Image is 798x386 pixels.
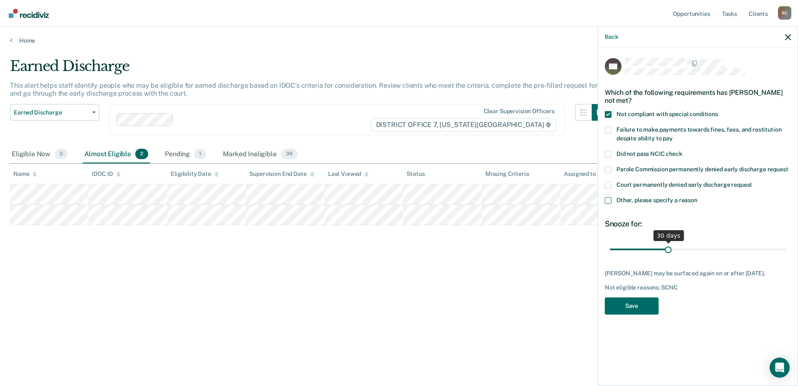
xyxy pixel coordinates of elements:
[564,170,603,178] div: Assigned to
[171,170,219,178] div: Eligibility Date
[484,108,555,115] div: Clear supervision officers
[10,81,605,97] p: This alert helps staff identify people who may be eligible for earned discharge based on IDOC’s c...
[616,111,718,117] span: Not compliant with special conditions
[135,149,148,160] span: 2
[55,149,68,160] span: 0
[92,170,120,178] div: IDOC ID
[616,197,697,203] span: Other, please specify a reason
[605,270,791,277] div: [PERSON_NAME] may be surfaced again on or after [DATE].
[616,166,788,173] span: Parole Commission permanently denied early discharge request
[605,33,618,41] button: Back
[407,170,424,178] div: Status
[194,149,206,160] span: 1
[83,145,150,164] div: Almost Eligible
[778,6,791,20] button: Profile dropdown button
[14,109,89,116] span: Earned Discharge
[249,170,314,178] div: Supervision End Date
[371,118,556,132] span: DISTRICT OFFICE 7, [US_STATE][GEOGRAPHIC_DATA]
[605,284,791,291] div: Not eligible reasons: SCNC
[221,145,299,164] div: Marked Ineligible
[778,6,791,20] div: R C
[13,170,37,178] div: Name
[163,145,208,164] div: Pending
[9,9,49,18] img: Recidiviz
[10,58,609,81] div: Earned Discharge
[770,358,790,378] div: Open Intercom Messenger
[10,145,69,164] div: Eligible Now
[328,170,369,178] div: Last Viewed
[616,126,781,142] span: Failure to make payments towards fines, fees, and restitution despite ability to pay
[605,82,791,111] div: Which of the following requirements has [PERSON_NAME] not met?
[654,230,684,241] div: 30 days
[605,219,791,229] div: Snooze for:
[281,149,298,160] span: 39
[605,297,659,315] button: Save
[616,181,752,188] span: Court permanently denied early discharge request
[485,170,529,178] div: Missing Criteria
[616,150,682,157] span: Did not pass NCIC check
[10,37,788,44] a: Home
